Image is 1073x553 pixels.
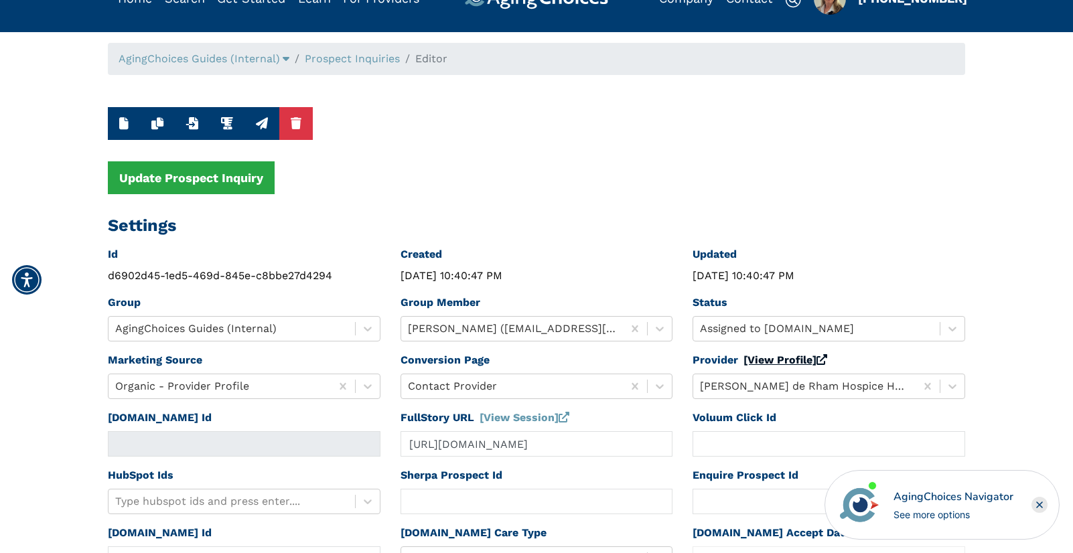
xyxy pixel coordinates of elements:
div: [DATE] 10:40:47 PM [693,268,965,284]
a: [View Session] [480,411,569,424]
label: Sherpa Prospect Id [401,467,502,483]
div: d6902d45-1ed5-469d-845e-c8bbe27d4294 [108,268,380,284]
span: Editor [415,52,447,65]
a: Prospect Inquiries [305,52,400,65]
button: Run Integration [210,107,244,140]
label: [DOMAIN_NAME] Id [108,410,212,426]
button: Import from youcanbook.me [175,107,210,140]
label: [DOMAIN_NAME] Care Type [401,525,547,541]
label: Provider [693,352,827,368]
button: Update Prospect Inquiry [108,161,275,194]
label: Updated [693,246,737,262]
label: FullStory URL [401,410,569,426]
label: Id [108,246,118,262]
a: AgingChoices Guides (Internal) [119,52,289,65]
button: New [108,107,140,140]
label: Created [401,246,442,262]
img: avatar [837,482,882,528]
div: Accessibility Menu [12,265,42,295]
label: Conversion Page [401,352,490,368]
div: AgingChoices Navigator [893,489,1013,505]
div: See more options [893,507,1013,522]
h2: Settings [108,216,965,236]
nav: breadcrumb [108,43,965,75]
label: Enquire Prospect Id [693,467,798,483]
button: Run Caring Integration [244,107,279,140]
label: Status [693,295,727,311]
div: [DATE] 10:40:47 PM [401,268,673,284]
label: Group Member [401,295,480,311]
label: Group [108,295,141,311]
button: Delete [279,107,313,140]
label: HubSpot Ids [108,467,173,483]
label: Marketing Source [108,352,202,368]
label: [DOMAIN_NAME] Accept Date [693,525,851,541]
span: AgingChoices Guides (Internal) [119,52,280,65]
label: Voluum Click Id [693,410,776,426]
button: Duplicate [140,107,175,140]
label: [DOMAIN_NAME] Id [108,525,212,541]
div: Popover trigger [119,51,289,67]
div: Close [1031,497,1048,513]
a: [View Profile] [743,353,827,366]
